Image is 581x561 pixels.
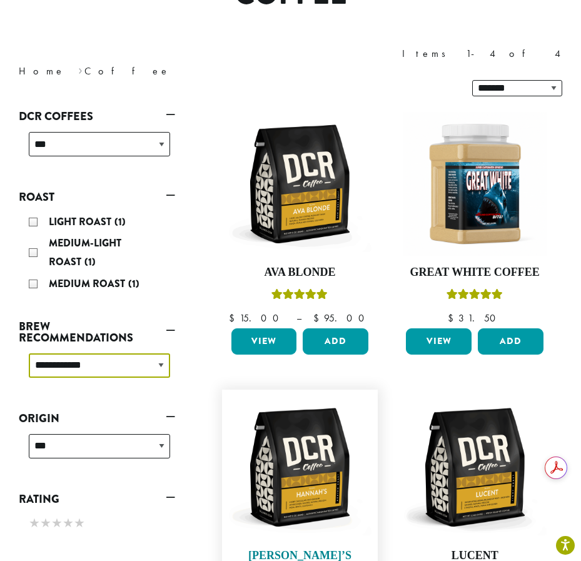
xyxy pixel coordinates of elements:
[74,514,85,532] span: ★
[296,311,301,325] span: –
[19,348,175,393] div: Brew Recommendations
[19,186,175,208] a: Roast
[19,106,175,127] a: DCR Coffees
[478,328,543,355] button: Add
[19,429,175,473] div: Origin
[228,112,372,256] img: DCR-12oz-Ava-Blonde-Stock-scaled.png
[40,514,51,532] span: ★
[228,112,372,323] a: Ava BlondeRated 5.00 out of 5
[231,328,297,355] a: View
[403,112,547,323] a: Great White CoffeeRated 5.00 out of 5 $31.50
[403,112,547,256] img: Great_White_Ground_Espresso_2.png
[303,328,368,355] button: Add
[229,311,240,325] span: $
[128,276,139,291] span: (1)
[406,328,472,355] a: View
[271,287,328,306] div: Rated 5.00 out of 5
[403,396,547,540] img: DCR-12oz-Lucent-Stock-scaled.png
[19,316,175,348] a: Brew Recommendations
[403,266,547,280] h4: Great White Coffee
[447,287,503,306] div: Rated 5.00 out of 5
[448,311,458,325] span: $
[402,46,562,61] div: Items 1-4 of 4
[313,311,370,325] bdi: 95.00
[49,276,128,291] span: Medium Roast
[19,510,175,538] div: Rating
[448,311,502,325] bdi: 31.50
[63,514,74,532] span: ★
[51,514,63,532] span: ★
[49,236,121,269] span: Medium-Light Roast
[19,488,175,510] a: Rating
[229,311,285,325] bdi: 15.00
[19,64,65,78] a: Home
[29,514,40,532] span: ★
[84,255,96,269] span: (1)
[19,127,175,171] div: DCR Coffees
[19,208,175,300] div: Roast
[313,311,324,325] span: $
[19,64,272,79] nav: Breadcrumb
[49,215,114,229] span: Light Roast
[19,408,175,429] a: Origin
[78,59,83,79] span: ›
[228,266,372,280] h4: Ava Blonde
[114,215,126,229] span: (1)
[228,396,372,540] img: DCR-12oz-Hannahs-Stock-scaled.png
